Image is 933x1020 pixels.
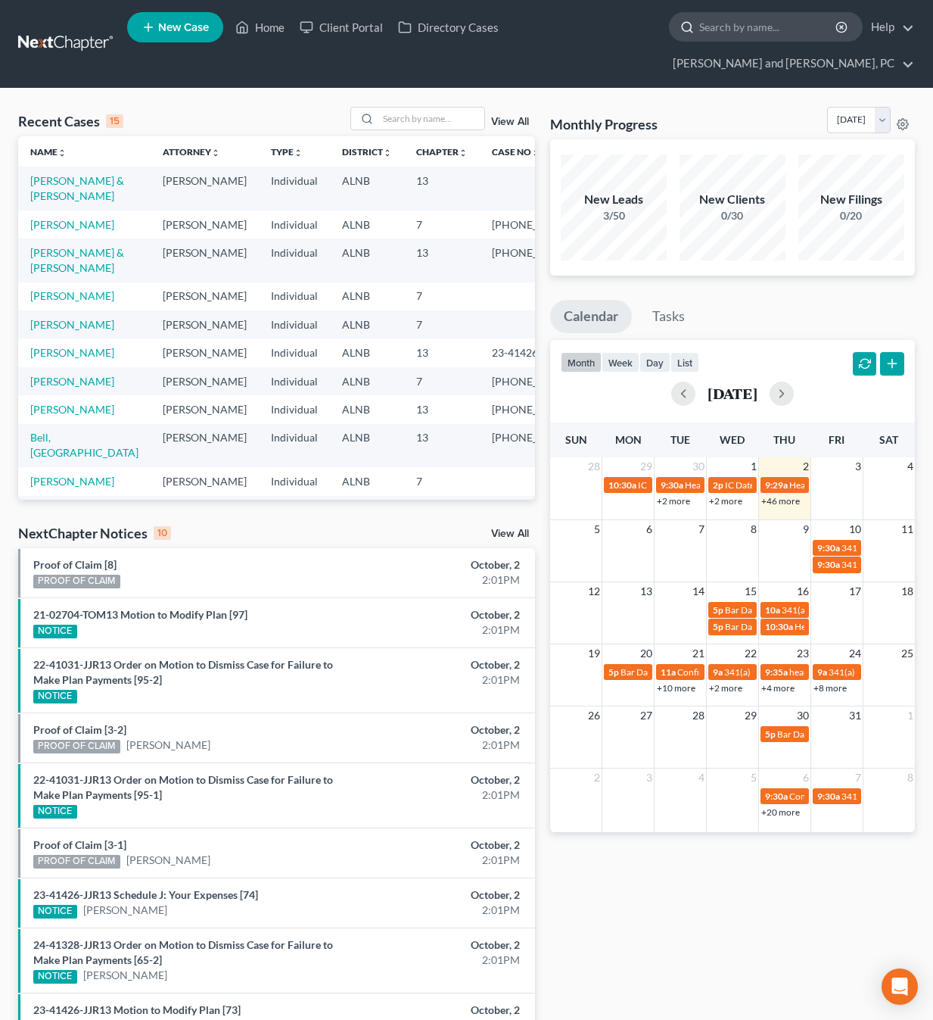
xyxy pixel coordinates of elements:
[798,208,904,223] div: 0/20
[713,604,723,616] span: 5p
[882,969,918,1005] div: Open Intercom Messenger
[151,211,259,239] td: [PERSON_NAME]
[368,838,520,853] div: October, 2
[586,457,602,476] span: 28
[378,108,484,129] input: Search by name...
[531,148,540,158] i: unfold_more
[765,728,776,740] span: 5p
[368,572,520,588] div: 2:01PM
[906,707,915,725] span: 1
[773,433,795,446] span: Thu
[292,14,390,41] a: Client Portal
[404,282,480,310] td: 7
[586,707,602,725] span: 26
[713,621,723,632] span: 5p
[691,582,706,600] span: 14
[33,838,126,851] a: Proof of Claim [3-1]
[33,855,120,869] div: PROOF OF CLAIM
[33,625,77,638] div: NOTICE
[765,479,788,491] span: 9:29a
[638,479,754,491] span: IC Date for [PERSON_NAME]
[743,582,758,600] span: 15
[670,352,699,373] button: list
[368,657,520,672] div: October, 2
[749,520,758,538] span: 8
[459,148,468,158] i: unfold_more
[900,520,915,538] span: 11
[30,375,114,388] a: [PERSON_NAME]
[847,644,863,663] span: 24
[368,953,520,968] div: 2:01PM
[720,433,745,446] span: Wed
[368,1003,520,1018] div: October, 2
[404,367,480,395] td: 7
[33,723,126,736] a: Proof of Claim [3-2]
[592,769,602,787] span: 2
[657,495,690,507] a: +2 more
[480,424,598,467] td: [PHONE_NUMBER]
[30,174,124,202] a: [PERSON_NAME] & [PERSON_NAME]
[368,738,520,753] div: 2:01PM
[33,773,333,801] a: 22-41031-JJR13 Order on Motion to Dismiss Case for Failure to Make Plan Payments [95-1]
[713,479,723,491] span: 2p
[661,666,676,678] span: 11a
[685,479,803,491] span: Hearing for [PERSON_NAME]
[620,666,742,678] span: Bar Date for [PERSON_NAME]
[492,146,540,158] a: Case Nounfold_more
[390,14,506,41] a: Directory Cases
[639,300,698,333] a: Tasks
[615,433,642,446] span: Mon
[765,604,780,616] span: 10a
[33,575,120,588] div: PROOF OF CLAIM
[30,246,124,274] a: [PERSON_NAME] & [PERSON_NAME]
[480,395,598,423] td: [PHONE_NUMBER]
[383,148,392,158] i: unfold_more
[271,146,303,158] a: Typeunfold_more
[151,282,259,310] td: [PERSON_NAME]
[294,148,303,158] i: unfold_more
[480,239,598,282] td: [PHONE_NUMBER]
[561,191,667,208] div: New Leads
[761,682,795,694] a: +4 more
[749,457,758,476] span: 1
[368,722,520,738] div: October, 2
[404,496,480,524] td: 7
[30,318,114,331] a: [PERSON_NAME]
[404,310,480,338] td: 7
[680,191,785,208] div: New Clients
[404,239,480,282] td: 13
[491,529,529,539] a: View All
[680,208,785,223] div: 0/30
[368,772,520,788] div: October, 2
[847,707,863,725] span: 31
[368,887,520,903] div: October, 2
[697,520,706,538] span: 7
[33,970,77,984] div: NOTICE
[665,50,914,77] a: [PERSON_NAME] and [PERSON_NAME], PC
[30,218,114,231] a: [PERSON_NAME]
[404,211,480,239] td: 7
[404,467,480,495] td: 7
[749,769,758,787] span: 5
[33,805,77,819] div: NOTICE
[639,644,654,663] span: 20
[586,644,602,663] span: 19
[639,707,654,725] span: 27
[725,621,846,632] span: Bar Date for [PERSON_NAME]
[639,352,670,373] button: day
[151,167,259,210] td: [PERSON_NAME]
[151,310,259,338] td: [PERSON_NAME]
[158,22,209,33] span: New Case
[677,666,849,678] span: Confirmation hearing for [PERSON_NAME]
[18,524,171,542] div: NextChapter Notices
[777,728,898,740] span: Bar Date for [PERSON_NAME]
[900,644,915,663] span: 25
[404,167,480,210] td: 13
[151,367,259,395] td: [PERSON_NAME]
[798,191,904,208] div: New Filings
[765,621,793,632] span: 10:30a
[592,520,602,538] span: 5
[743,644,758,663] span: 22
[126,738,210,753] a: [PERSON_NAME]
[368,607,520,622] div: October, 2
